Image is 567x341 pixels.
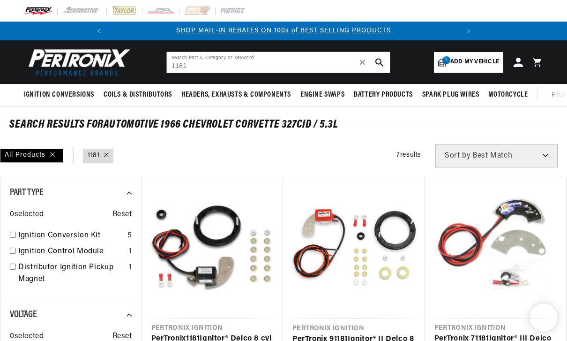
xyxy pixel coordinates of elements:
[488,90,528,100] span: Motorcycle
[18,262,125,286] a: Distributor Ignition Pickup Magnet
[108,26,459,36] div: Announcement
[23,90,94,100] span: Ignition Conversions
[434,52,503,73] a: 1Add my vehicle
[112,209,132,221] span: Reset
[108,26,459,36] div: 1 of 2
[176,27,391,34] a: SHOP MAIL-IN REBATES ON 100s of BEST SELLING PRODUCTS
[422,90,479,100] span: Spark Plug Wires
[354,90,413,100] span: Battery Products
[369,52,390,73] button: search button
[418,84,484,106] summary: Spark Plug Wires
[90,22,108,40] button: Translation missing: en.sections.announcements.previous_announcement
[129,246,132,258] div: 1
[10,310,37,319] span: Voltage
[9,120,558,129] div: SEARCH RESULTS FOR Automotive 1966 Chevrolet Corvette 327cid / 5.3L
[104,90,172,100] span: Coils & Distributors
[10,209,44,221] span: 0 selected
[445,152,470,159] span: Sort by
[296,84,349,106] summary: Engine Swaps
[167,52,390,73] input: Search Part #, Category or Keyword
[177,84,296,106] summary: Headers, Exhausts & Components
[442,56,450,64] span: 1
[18,246,125,258] a: Ignition Control Module
[10,188,43,197] span: Part Type
[129,262,132,274] div: 1
[99,84,177,106] summary: Coils & Distributors
[127,230,132,242] div: 5
[349,84,418,106] summary: Battery Products
[396,152,421,159] span: 7 results
[181,90,291,100] span: Headers, Exhausts & Components
[484,84,532,106] summary: Motorcycle
[23,84,99,106] summary: Ignition Conversions
[23,46,131,78] img: Pertronix
[450,58,499,67] span: Add my vehicle
[88,151,99,161] a: 1181
[18,230,124,242] a: Ignition Conversion Kit
[300,90,344,100] span: Engine Swaps
[459,22,478,40] button: Translation missing: en.sections.announcements.next_announcement
[435,144,558,167] select: Sort by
